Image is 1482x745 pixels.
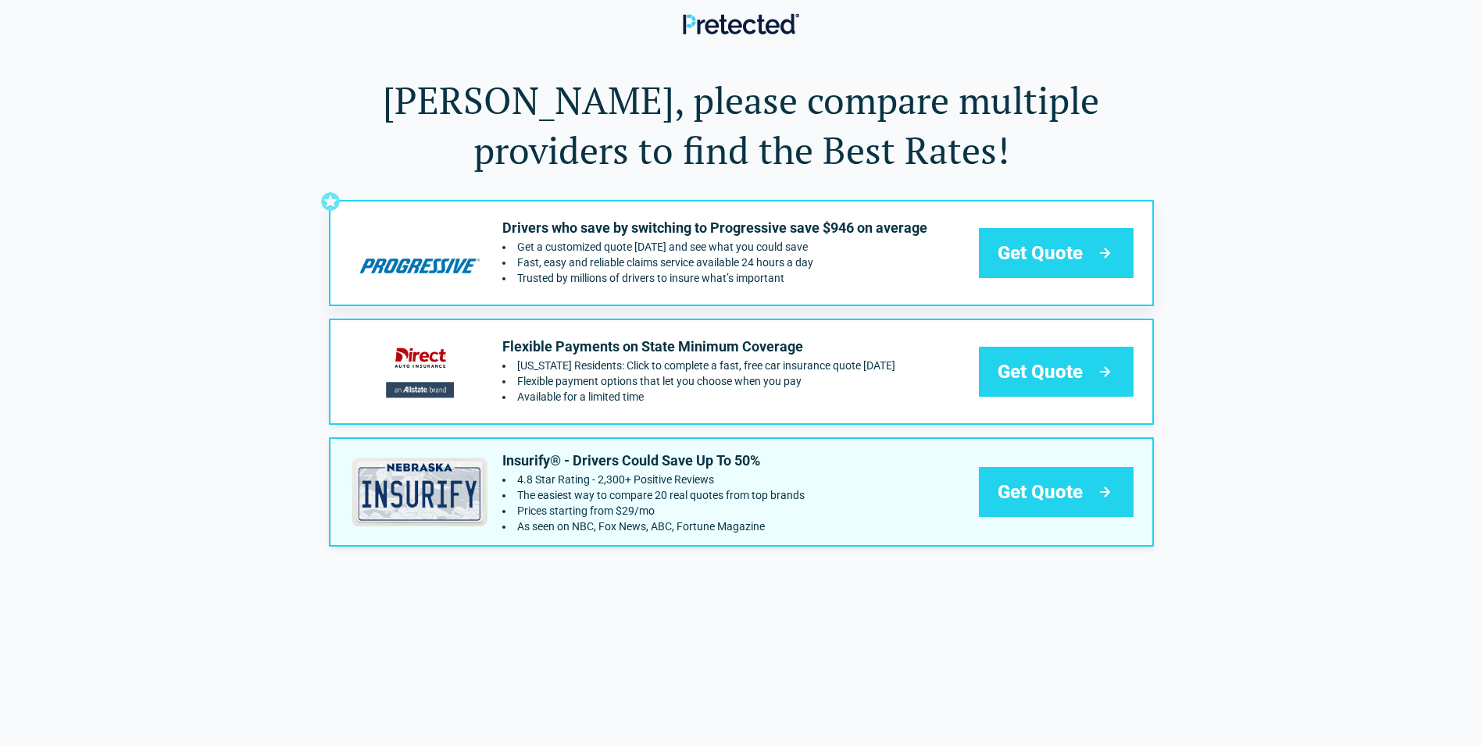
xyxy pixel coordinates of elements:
span: Get Quote [998,241,1083,266]
li: The easiest way to compare 20 real quotes from top brands [502,489,805,501]
li: Fast, easy and reliable claims service available 24 hours a day [502,256,927,269]
p: Drivers who save by switching to Progressive save $946 on average [502,219,927,237]
li: Nebraska Residents: Click to complete a fast, free car insurance quote today [502,359,895,372]
img: insurify's logo [349,458,490,526]
li: Get a customized quote today and see what you could save [502,241,927,253]
li: Available for a limited time [502,390,895,403]
a: insurify's logoInsurify® - Drivers Could Save Up To 50%4.8 Star Rating - 2,300+ Positive ReviewsT... [329,437,1154,547]
img: progressive's logo [349,219,490,287]
li: 4.8 Star Rating - 2,300+ Positive Reviews [502,473,805,486]
li: Prices starting from $29/mo [502,504,805,517]
h1: [PERSON_NAME], please compare multiple providers to find the Best Rates! [329,75,1154,175]
a: progressive's logoDrivers who save by switching to Progressive save $946 on averageGet a customiz... [329,200,1154,306]
span: Get Quote [998,479,1083,504]
li: Trusted by millions of drivers to insure what’s important [502,272,927,284]
li: As seen on NBC, Fox News, ABC, Fortune Magazine [502,520,805,533]
span: Get Quote [998,359,1083,384]
p: Flexible Payments on State Minimum Coverage [502,337,895,356]
a: directauto's logoFlexible Payments on State Minimum Coverage[US_STATE] Residents: Click to comple... [329,319,1154,425]
li: Flexible payment options that let you choose when you pay [502,375,895,387]
img: directauto's logo [349,337,490,406]
p: Insurify® - Drivers Could Save Up To 50% [502,451,805,470]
